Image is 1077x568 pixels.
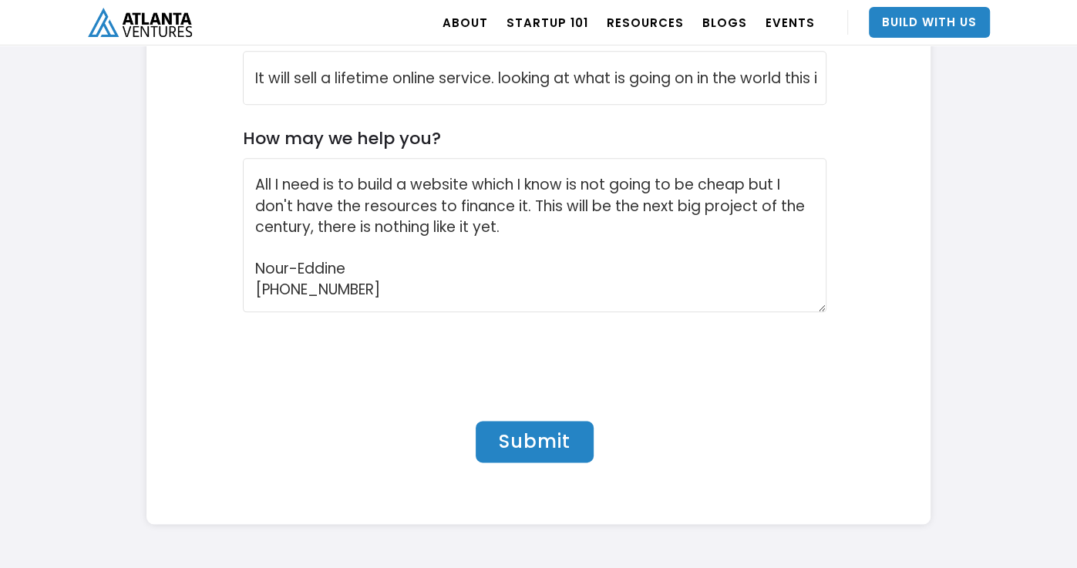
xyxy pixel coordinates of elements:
[766,1,815,44] a: EVENTS
[243,328,477,388] iframe: reCAPTCHA
[702,1,747,44] a: BLOGS
[476,421,594,462] input: Submit
[243,128,441,149] label: How may we help you?
[869,7,990,38] a: Build With Us
[607,1,684,44] a: RESOURCES
[243,51,827,105] input: Company Description
[443,1,488,44] a: ABOUT
[507,1,588,44] a: Startup 101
